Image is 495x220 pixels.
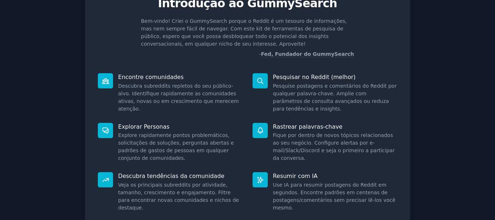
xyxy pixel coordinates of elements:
[273,173,317,179] font: Resumir com IA
[273,182,395,211] font: Use IA para resumir postagens do Reddit em segundos. Encontre padrões em centenas de postagens/co...
[118,182,239,211] font: Veja os principais subreddits por atividade, tamanho, crescimento e engajamento. Filtre para enco...
[273,83,397,112] font: Pesquise postagens e comentários do Reddit por qualquer palavra-chave. Amplie com parâmetros de c...
[118,74,184,80] font: Encontre comunidades
[261,51,354,57] a: Fed, Fundador do GummySearch
[118,173,224,179] font: Descubra tendências da comunidade
[259,51,261,57] font: -
[273,132,395,161] font: Fique por dentro de novos tópicos relacionados ao seu negócio. Configure alertas por e-mail/Slack...
[141,18,347,47] font: Bem-vindo! Criei o GummySearch porque o Reddit é um tesouro de informações, mas nem sempre fácil ...
[273,123,342,130] font: Rastrear palavras-chave
[118,132,234,161] font: Explore rapidamente pontos problemáticos, solicitações de soluções, perguntas abertas e padrões d...
[118,83,239,112] font: Descubra subreddits repletos do seu público-alvo. Identifique rapidamente as comunidades ativas, ...
[273,74,355,80] font: Pesquisar no Reddit (melhor)
[118,123,170,130] font: Explorar Personas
